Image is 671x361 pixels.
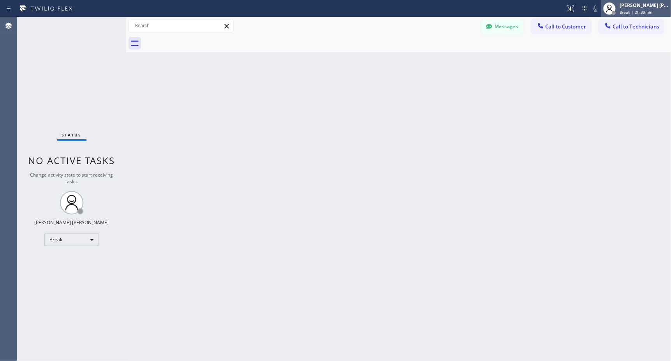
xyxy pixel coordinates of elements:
[62,132,82,138] span: Status
[481,19,524,34] button: Messages
[30,172,113,185] span: Change activity state to start receiving tasks.
[620,2,669,9] div: [PERSON_NAME] [PERSON_NAME]
[620,9,652,15] span: Break | 2h 39min
[44,234,99,246] div: Break
[545,23,586,30] span: Call to Customer
[532,19,591,34] button: Call to Customer
[590,3,601,14] button: Mute
[129,19,233,32] input: Search
[613,23,659,30] span: Call to Technicians
[28,154,115,167] span: No active tasks
[35,219,109,226] div: [PERSON_NAME] [PERSON_NAME]
[599,19,663,34] button: Call to Technicians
